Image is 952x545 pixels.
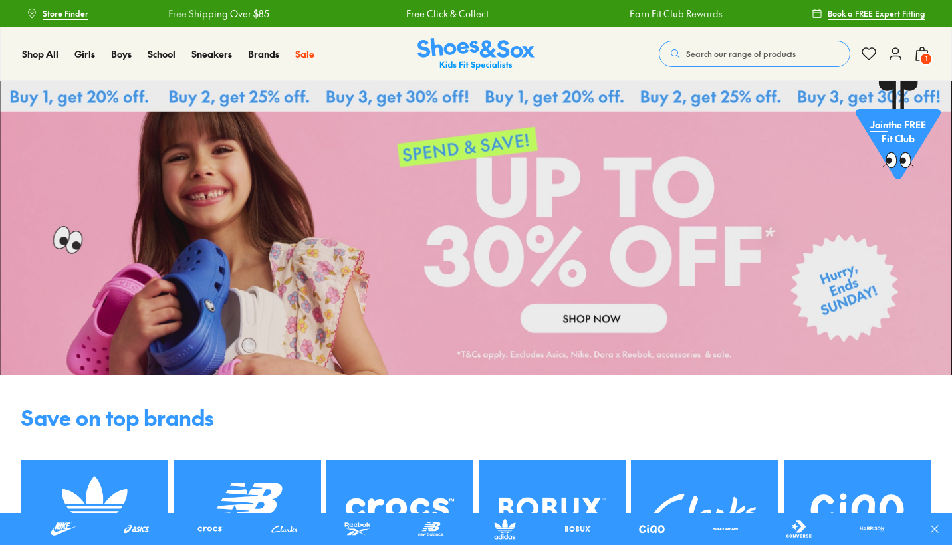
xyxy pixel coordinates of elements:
[43,7,88,19] span: Store Finder
[27,1,88,25] a: Store Finder
[22,47,59,60] span: Shop All
[168,7,269,21] a: Free Shipping Over $85
[630,7,723,21] a: Earn Fit Club Rewards
[111,47,132,61] a: Boys
[148,47,176,60] span: School
[686,48,796,60] span: Search our range of products
[856,80,941,187] a: Jointhe FREE Fit Club
[191,47,232,60] span: Sneakers
[22,47,59,61] a: Shop All
[248,47,279,60] span: Brands
[111,47,132,60] span: Boys
[828,7,925,19] span: Book a FREE Expert Fitting
[417,38,535,70] img: SNS_Logo_Responsive.svg
[295,47,314,61] a: Sale
[295,47,314,60] span: Sale
[74,47,95,60] span: Girls
[659,41,850,67] button: Search our range of products
[417,38,535,70] a: Shoes & Sox
[148,47,176,61] a: School
[914,39,930,68] button: 1
[856,107,941,156] p: the FREE Fit Club
[191,47,232,61] a: Sneakers
[870,118,888,131] span: Join
[812,1,925,25] a: Book a FREE Expert Fitting
[406,7,489,21] a: Free Click & Collect
[248,47,279,61] a: Brands
[919,53,933,66] span: 1
[74,47,95,61] a: Girls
